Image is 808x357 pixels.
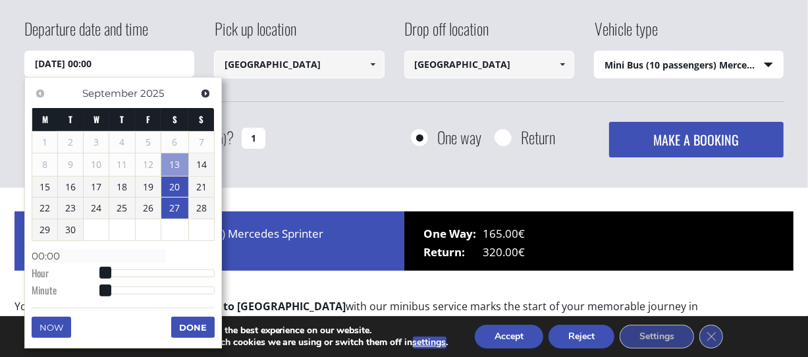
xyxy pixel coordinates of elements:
div: 165.00€ 320.00€ [404,211,794,271]
span: 1 [32,132,57,153]
span: Friday [146,113,150,126]
a: 21 [189,177,214,198]
a: 23 [58,198,83,219]
span: 12 [136,154,161,175]
button: Now [32,317,71,338]
a: 24 [84,198,109,219]
span: Monday [42,113,48,126]
label: Return [521,129,555,146]
p: You can find out more about which cookies we are using or switch them off in . [82,337,448,348]
span: Previous [35,88,45,99]
dt: Minute [32,283,105,300]
span: 9 [58,154,83,175]
a: 14 [189,154,214,175]
a: 28 [189,198,214,219]
button: Done [171,317,215,338]
label: One way [437,129,481,146]
span: 10 [84,154,109,175]
input: Select pickup location [214,51,384,78]
span: One Way: [424,225,483,243]
span: Sunday [199,113,203,126]
a: Previous [32,84,49,102]
dt: Hour [32,266,105,283]
button: settings [413,337,446,348]
a: 16 [58,177,83,198]
a: Next [197,84,215,102]
button: Accept [475,325,543,348]
a: 18 [109,177,134,198]
span: 8 [32,154,57,175]
input: Select drop-off location [404,51,574,78]
span: September [82,87,138,99]
span: 6 [161,132,188,153]
label: Drop off location [404,17,489,51]
a: Show All Items [362,51,383,78]
a: 20 [161,177,188,198]
span: Tuesday [68,113,72,126]
span: 3 [84,132,109,153]
button: Settings [620,325,694,348]
a: 26 [136,198,161,219]
a: 30 [58,219,83,240]
button: MAKE A BOOKING [609,122,784,157]
span: 4 [109,132,134,153]
span: Return: [424,243,483,261]
button: Close GDPR Cookie Banner [699,325,723,348]
a: 29 [32,219,57,240]
div: Price for 1 x Mini Bus (10 passengers) Mercedes Sprinter [14,211,404,271]
a: 19 [136,177,161,198]
p: We are using cookies to give you the best experience on our website. [82,325,448,337]
label: Departure date and time [24,17,148,51]
span: Mini Bus (10 passengers) Mercedes Sprinter [595,51,783,79]
span: Wednesday [94,113,99,126]
span: 11 [109,154,134,175]
span: Thursday [120,113,124,126]
span: 5 [136,132,161,153]
span: Next [200,88,211,99]
button: Reject [549,325,614,348]
a: 17 [84,177,109,198]
span: 2 [58,132,83,153]
span: 7 [189,132,214,153]
span: 2025 [140,87,164,99]
a: 27 [161,198,188,219]
a: 22 [32,198,57,219]
label: Pick up location [214,17,296,51]
a: 13 [161,153,188,176]
label: Vehicle type [594,17,658,51]
span: Saturday [173,113,177,126]
a: 15 [32,177,57,198]
a: Show All Items [551,51,573,78]
a: 25 [109,198,134,219]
